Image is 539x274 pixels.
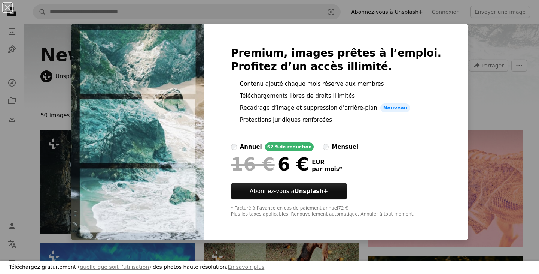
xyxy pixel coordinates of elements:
[312,159,342,166] span: EUR
[294,188,328,195] strong: Unsplash+
[9,264,264,271] h3: Téléchargez gratuitement ( ) des photos haute résolution.
[71,24,204,240] img: premium_photo-1755037089989-422ee333aef9
[240,142,262,151] div: annuel
[231,154,309,174] div: 6 €
[323,144,329,150] input: mensuel
[332,142,358,151] div: mensuel
[231,46,442,73] h2: Premium, images prêtes à l’emploi. Profitez d’un accès illimité.
[265,142,314,151] div: 62 % de réduction
[80,264,149,270] a: quelle que soit l’utilisation
[231,154,275,174] span: 16 €
[231,79,442,88] li: Contenu ajouté chaque mois réservé aux membres
[231,91,442,100] li: Téléchargements libres de droits illimités
[231,103,442,112] li: Recadrage d’image et suppression d’arrière-plan
[231,115,442,124] li: Protections juridiques renforcées
[312,166,342,172] span: par mois *
[231,205,442,217] div: * Facturé à l’avance en cas de paiement annuel 72 € Plus les taxes applicables. Renouvellement au...
[380,103,410,112] span: Nouveau
[231,144,237,150] input: annuel62 %de réduction
[231,183,347,199] button: Abonnez-vous àUnsplash+
[228,264,264,270] a: En savoir plus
